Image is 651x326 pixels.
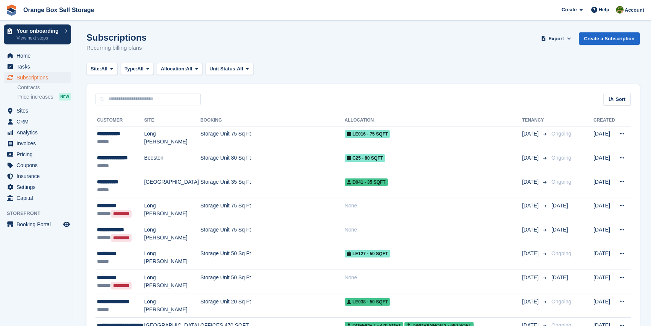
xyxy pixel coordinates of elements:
[144,270,200,294] td: Long [PERSON_NAME]
[200,246,345,270] td: Storage Unit 50 Sq Ft
[4,138,71,149] a: menu
[17,84,71,91] a: Contracts
[200,150,345,174] td: Storage Unit 80 Sq Ft
[237,65,243,73] span: All
[59,93,71,101] div: NEW
[4,105,71,116] a: menu
[17,93,71,101] a: Price increases NEW
[17,127,62,138] span: Analytics
[17,193,62,203] span: Capital
[125,65,138,73] span: Type:
[91,65,101,73] span: Site:
[4,61,71,72] a: menu
[345,114,522,126] th: Allocation
[200,114,345,126] th: Booking
[17,116,62,127] span: CRM
[345,226,522,234] div: None
[551,250,571,256] span: Ongoing
[144,114,200,126] th: Site
[345,178,388,186] span: D041 - 35 SQFT
[551,203,568,209] span: [DATE]
[17,171,62,181] span: Insurance
[522,250,540,257] span: [DATE]
[17,50,62,61] span: Home
[579,32,640,45] a: Create a Subscription
[144,198,200,222] td: Long [PERSON_NAME]
[625,6,644,14] span: Account
[4,149,71,160] a: menu
[157,63,203,75] button: Allocation: All
[4,171,71,181] a: menu
[593,270,615,294] td: [DATE]
[522,154,540,162] span: [DATE]
[144,294,200,318] td: Long [PERSON_NAME]
[200,174,345,198] td: Storage Unit 35 Sq Ft
[17,28,61,34] p: Your onboarding
[345,250,391,257] span: LE127 - 50 SQFT
[540,32,573,45] button: Export
[522,298,540,306] span: [DATE]
[4,193,71,203] a: menu
[522,114,548,126] th: Tenancy
[144,126,200,150] td: Long [PERSON_NAME]
[144,222,200,246] td: Long [PERSON_NAME]
[551,179,571,185] span: Ongoing
[17,35,61,41] p: View next steps
[551,155,571,161] span: Ongoing
[593,222,615,246] td: [DATE]
[345,274,522,282] div: None
[562,6,577,14] span: Create
[62,220,71,229] a: Preview store
[7,210,75,217] span: Storefront
[17,93,53,101] span: Price increases
[161,65,186,73] span: Allocation:
[17,61,62,72] span: Tasks
[4,72,71,83] a: menu
[522,274,540,282] span: [DATE]
[4,116,71,127] a: menu
[17,219,62,230] span: Booking Portal
[593,294,615,318] td: [DATE]
[200,198,345,222] td: Storage Unit 75 Sq Ft
[86,44,147,52] p: Recurring billing plans
[616,96,625,103] span: Sort
[200,294,345,318] td: Storage Unit 20 Sq Ft
[593,198,615,222] td: [DATE]
[522,130,540,138] span: [DATE]
[17,160,62,171] span: Coupons
[17,72,62,83] span: Subscriptions
[200,126,345,150] td: Storage Unit 75 Sq Ft
[209,65,237,73] span: Unit Status:
[551,131,571,137] span: Ongoing
[17,149,62,160] span: Pricing
[616,6,624,14] img: SARAH T
[551,227,568,233] span: [DATE]
[551,274,568,280] span: [DATE]
[4,24,71,44] a: Your onboarding View next steps
[121,63,154,75] button: Type: All
[86,63,118,75] button: Site: All
[205,63,253,75] button: Unit Status: All
[4,127,71,138] a: menu
[17,182,62,192] span: Settings
[144,246,200,270] td: Long [PERSON_NAME]
[137,65,144,73] span: All
[593,126,615,150] td: [DATE]
[200,222,345,246] td: Storage Unit 75 Sq Ft
[95,114,144,126] th: Customer
[345,298,391,306] span: LE038 - 50 SQFT
[593,150,615,174] td: [DATE]
[4,160,71,171] a: menu
[4,182,71,192] a: menu
[20,4,97,16] a: Orange Box Self Storage
[4,50,71,61] a: menu
[200,270,345,294] td: Storage Unit 50 Sq Ft
[593,246,615,270] td: [DATE]
[345,202,522,210] div: None
[17,105,62,116] span: Sites
[593,114,615,126] th: Created
[144,150,200,174] td: Beeston
[345,154,385,162] span: C25 - 80 SQFT
[144,174,200,198] td: [GEOGRAPHIC_DATA]
[17,138,62,149] span: Invoices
